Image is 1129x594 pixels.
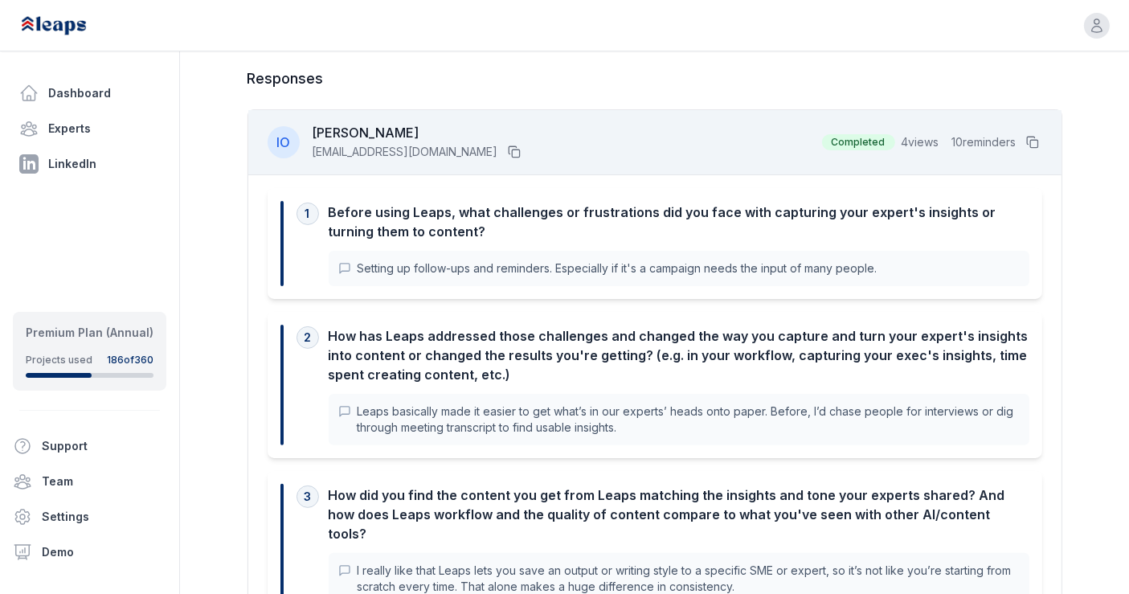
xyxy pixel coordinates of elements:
[297,326,319,349] div: 2
[247,68,1062,90] h3: Responses
[358,404,1020,436] p: Leaps basically made it easier to get what’s in our experts’ heads onto paper. Before, I’d chase ...
[1023,133,1042,152] button: Copy all responses
[297,203,319,225] div: 1
[26,354,92,367] div: Projects used
[107,354,153,367] div: 186 of 360
[329,203,1029,241] p: Before using Leaps, what challenges or frustrations did you face with capturing your expert's ins...
[952,134,1017,150] span: 10 reminders
[13,77,166,109] a: Dashboard
[6,501,173,533] a: Settings
[902,134,939,150] span: 4 views
[6,430,160,462] button: Support
[297,485,319,508] div: 3
[6,536,173,568] a: Demo
[6,465,173,498] a: Team
[358,260,1020,277] p: Setting up follow-ups and reminders. Especially if it's a campaign needs the input of many people.
[313,123,524,142] h3: [PERSON_NAME]
[329,485,1029,543] p: How did you find the content you get from Leaps matching the insights and tone your experts share...
[19,8,122,43] img: Leaps
[13,113,166,145] a: Experts
[329,326,1029,384] p: How has Leaps addressed those challenges and changed the way you capture and turn your expert's i...
[822,134,895,150] span: Completed
[268,126,300,158] div: IO
[313,144,498,160] span: [EMAIL_ADDRESS][DOMAIN_NAME]
[13,148,166,180] a: LinkedIn
[26,325,153,341] div: Premium Plan (Annual)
